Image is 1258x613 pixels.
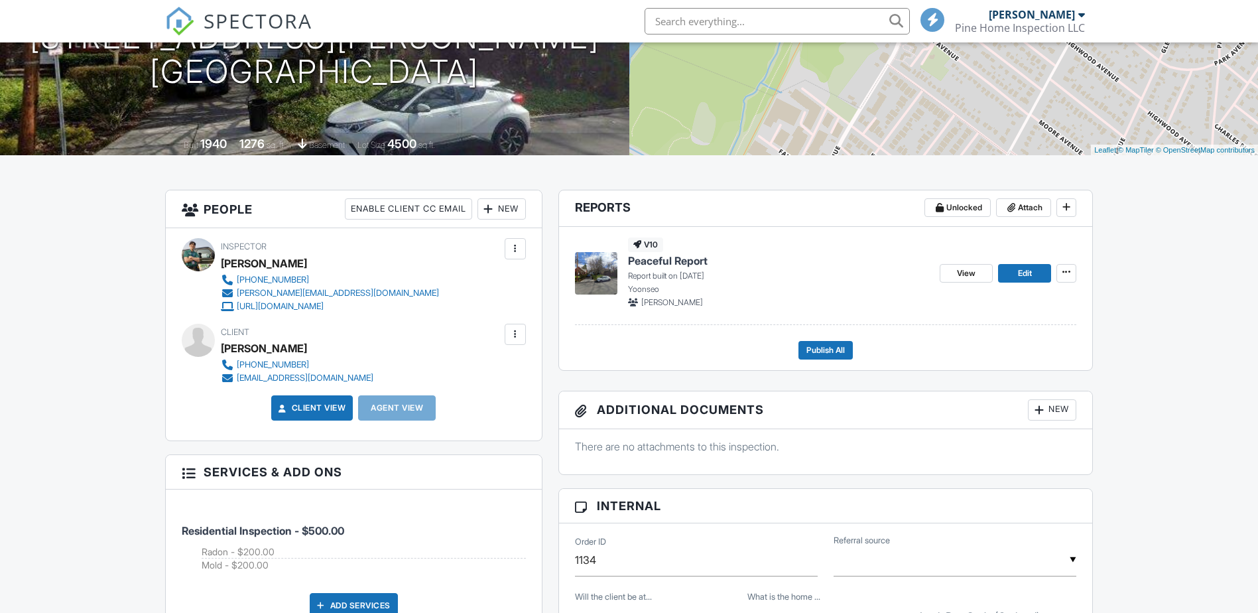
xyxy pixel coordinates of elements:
a: [PHONE_NUMBER] [221,358,373,372]
div: [PHONE_NUMBER] [237,275,309,285]
span: Lot Size [357,140,385,150]
span: sq. ft. [267,140,285,150]
span: basement [309,140,345,150]
div: [URL][DOMAIN_NAME] [237,301,324,312]
a: [PERSON_NAME][EMAIL_ADDRESS][DOMAIN_NAME] [221,287,439,300]
div: [PERSON_NAME] [221,253,307,273]
a: [PHONE_NUMBER] [221,273,439,287]
a: Client View [276,401,346,415]
p: There are no attachments to this inspection. [575,439,1077,454]
a: SPECTORA [165,18,312,46]
span: Client [221,327,249,337]
a: Leaflet [1094,146,1116,154]
li: Add on: Mold [202,559,526,572]
div: 1940 [200,137,227,151]
div: New [1028,399,1076,421]
li: Add on: Radon [202,545,526,559]
div: [EMAIL_ADDRESS][DOMAIN_NAME] [237,373,373,383]
div: 4500 [387,137,416,151]
label: What is the home 's water source? [747,591,820,603]
h1: [STREET_ADDRESS][PERSON_NAME] [GEOGRAPHIC_DATA] [30,20,599,90]
input: Search everything... [645,8,910,34]
div: | [1091,145,1258,156]
span: Inspector [221,241,267,251]
h3: Additional Documents [559,391,1093,429]
div: Pine Home Inspection LLC [955,21,1085,34]
img: The Best Home Inspection Software - Spectora [165,7,194,36]
label: Order ID [575,536,606,548]
a: © MapTiler [1118,146,1154,154]
li: Service: Residential Inspection [182,500,526,582]
span: Built [184,140,198,150]
div: [PHONE_NUMBER] [237,360,309,370]
a: [URL][DOMAIN_NAME] [221,300,439,313]
div: [PERSON_NAME] [989,8,1075,21]
a: [EMAIL_ADDRESS][DOMAIN_NAME] [221,372,373,385]
label: Will the client be attending? [575,591,652,603]
div: [PERSON_NAME] [221,338,307,358]
div: [PERSON_NAME][EMAIL_ADDRESS][DOMAIN_NAME] [237,288,439,299]
label: Referral source [834,535,890,547]
span: sq.ft. [418,140,435,150]
a: © OpenStreetMap contributors [1156,146,1255,154]
h3: Internal [559,489,1093,523]
div: Enable Client CC Email [345,198,472,220]
h3: Services & Add ons [166,455,542,490]
h3: People [166,190,542,228]
span: SPECTORA [204,7,312,34]
span: Residential Inspection - $500.00 [182,524,344,537]
div: 1276 [239,137,265,151]
div: New [477,198,526,220]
